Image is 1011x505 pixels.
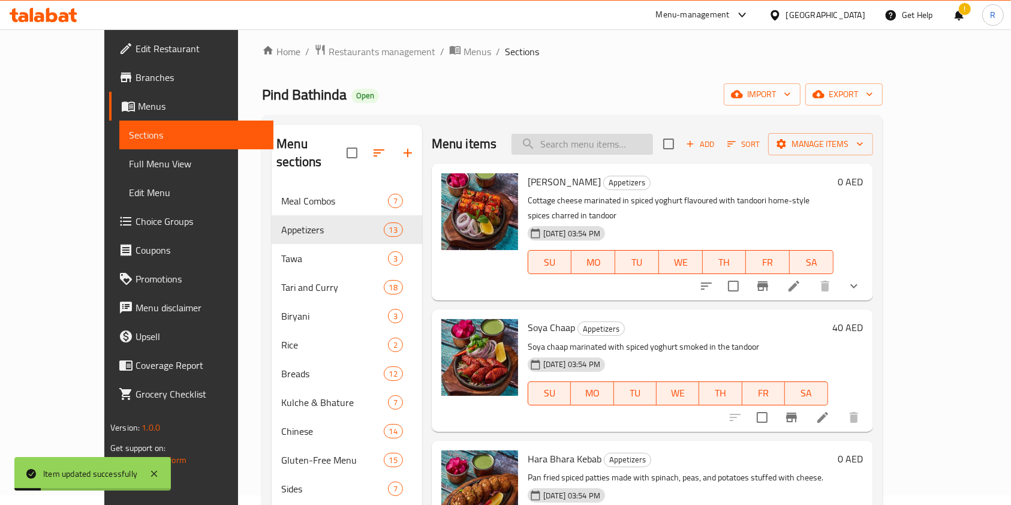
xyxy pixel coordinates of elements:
a: Edit Menu [119,178,273,207]
span: Add [684,137,717,151]
div: Meal Combos7 [272,187,422,215]
div: Item updated successfully [43,467,137,480]
span: Tawa [281,251,387,266]
span: Restaurants management [329,44,435,59]
span: MO [576,384,609,402]
div: Appetizers [603,176,651,190]
div: items [384,424,403,438]
button: SU [528,381,571,405]
span: Edit Menu [129,185,264,200]
button: Branch-specific-item [748,272,777,300]
span: Full Menu View [129,157,264,171]
img: Soya Chaap [441,319,518,396]
span: WE [661,384,694,402]
span: Appetizers [578,322,624,336]
img: Paneer Tikka [441,173,518,250]
div: Kulche & Bhature7 [272,388,422,417]
div: items [388,395,403,410]
div: items [384,223,403,237]
div: Kulche & Bhature [281,395,387,410]
div: Biryani [281,309,387,323]
span: Add item [681,135,720,154]
a: Sections [119,121,273,149]
span: SA [790,384,823,402]
h6: 0 AED [838,173,863,190]
span: Get support on: [110,440,166,456]
button: FR [746,250,790,274]
nav: breadcrumb [262,44,882,59]
span: Soya Chaap [528,318,575,336]
a: Support.OpsPlatform [110,452,186,468]
a: Home [262,44,300,59]
button: TH [699,381,742,405]
button: WE [657,381,699,405]
span: TH [704,384,737,402]
button: MO [571,250,615,274]
span: Chinese [281,424,383,438]
p: Cottage cheese marinated in spiced yoghurt flavoured with tandoori home-style spices charred in t... [528,193,834,223]
span: 3 [389,253,402,264]
span: 7 [389,483,402,495]
button: Branch-specific-item [777,403,806,432]
span: Open [351,91,379,101]
span: SU [533,384,566,402]
span: Gluten-Free Menu [281,453,383,467]
button: MO [571,381,613,405]
a: Branches [109,63,273,92]
span: Sections [505,44,539,59]
button: import [724,83,801,106]
svg: Show Choices [847,279,861,293]
span: Select to update [750,405,775,430]
span: Coupons [136,243,264,257]
span: 18 [384,282,402,293]
span: 13 [384,224,402,236]
span: Choice Groups [136,214,264,229]
span: 7 [389,196,402,207]
div: Breads12 [272,359,422,388]
span: Meal Combos [281,194,387,208]
span: Hara Bhara Kebab [528,450,601,468]
span: 12 [384,368,402,380]
span: Appetizers [604,453,651,467]
span: Rice [281,338,387,352]
span: [DATE] 03:54 PM [538,359,605,370]
span: Sections [129,128,264,142]
a: Edit Restaurant [109,34,273,63]
span: [DATE] 03:54 PM [538,490,605,501]
span: 7 [389,397,402,408]
span: Appetizers [281,223,383,237]
p: Pan fried spiced patties made with spinach, peas, and potatoes stuffed with cheese. [528,470,834,485]
div: items [388,251,403,266]
span: Sort items [720,135,768,154]
span: [PERSON_NAME] [528,173,601,191]
div: Rice2 [272,330,422,359]
a: Edit menu item [787,279,801,293]
div: Sides7 [272,474,422,503]
button: Sort [724,135,763,154]
div: Breads [281,366,383,381]
span: Select to update [721,273,746,299]
span: TU [620,254,654,271]
span: MO [576,254,610,271]
span: TH [708,254,742,271]
div: Menu-management [656,8,730,22]
span: Select all sections [339,140,365,166]
div: Biryani3 [272,302,422,330]
a: Grocery Checklist [109,380,273,408]
a: Edit menu item [816,410,830,425]
button: export [805,83,883,106]
button: SA [790,250,834,274]
button: sort-choices [692,272,721,300]
span: Coverage Report [136,358,264,372]
div: Tawa3 [272,244,422,273]
a: Promotions [109,264,273,293]
span: 2 [389,339,402,351]
span: SU [533,254,567,271]
span: Sort [727,137,760,151]
button: show more [840,272,868,300]
div: items [384,280,403,294]
a: Restaurants management [314,44,435,59]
